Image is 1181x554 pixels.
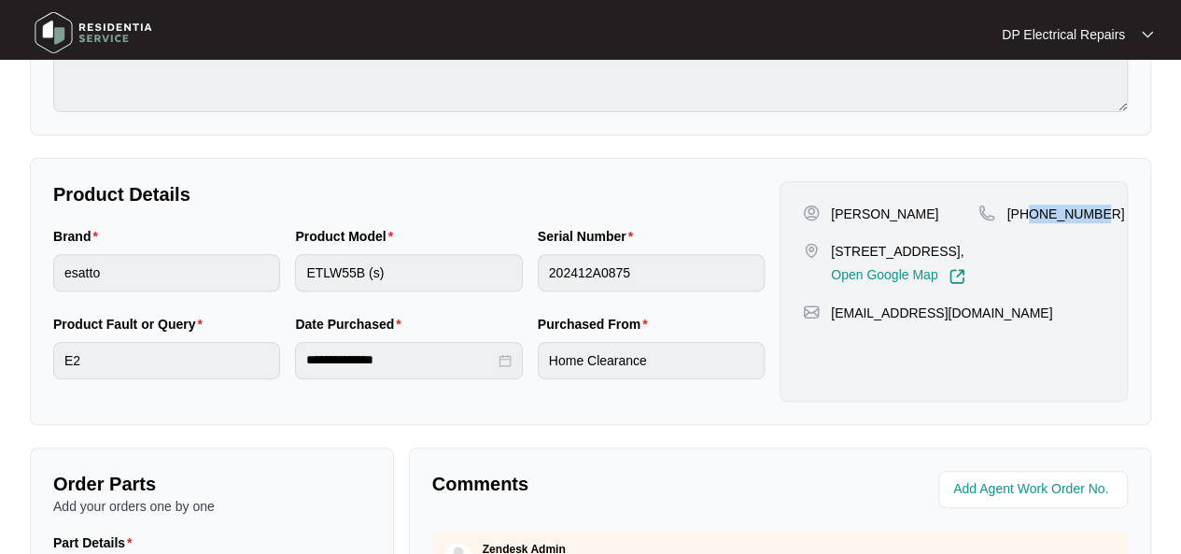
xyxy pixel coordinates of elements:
[53,181,765,207] p: Product Details
[538,227,640,246] label: Serial Number
[831,304,1052,322] p: [EMAIL_ADDRESS][DOMAIN_NAME]
[53,471,371,497] p: Order Parts
[295,315,408,334] label: Date Purchased
[803,205,820,221] img: user-pin
[538,254,765,291] input: Serial Number
[295,227,401,246] label: Product Model
[538,342,765,379] input: Purchased From
[53,315,210,334] label: Product Fault or Query
[831,268,965,285] a: Open Google Map
[306,350,494,370] input: Date Purchased
[1006,205,1124,223] p: [PHONE_NUMBER]
[949,268,965,285] img: Link-External
[53,497,371,516] p: Add your orders one by one
[53,533,140,552] label: Part Details
[1002,25,1125,44] p: DP Electrical Repairs
[831,242,965,261] p: [STREET_ADDRESS],
[831,205,938,223] p: [PERSON_NAME]
[53,227,105,246] label: Brand
[953,478,1117,501] input: Add Agent Work Order No.
[295,254,522,291] input: Product Model
[1142,30,1153,39] img: dropdown arrow
[28,5,159,61] img: residentia service logo
[978,205,995,221] img: map-pin
[53,342,280,379] input: Product Fault or Query
[803,304,820,320] img: map-pin
[803,242,820,259] img: map-pin
[432,471,767,497] p: Comments
[538,315,655,334] label: Purchased From
[53,254,280,291] input: Brand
